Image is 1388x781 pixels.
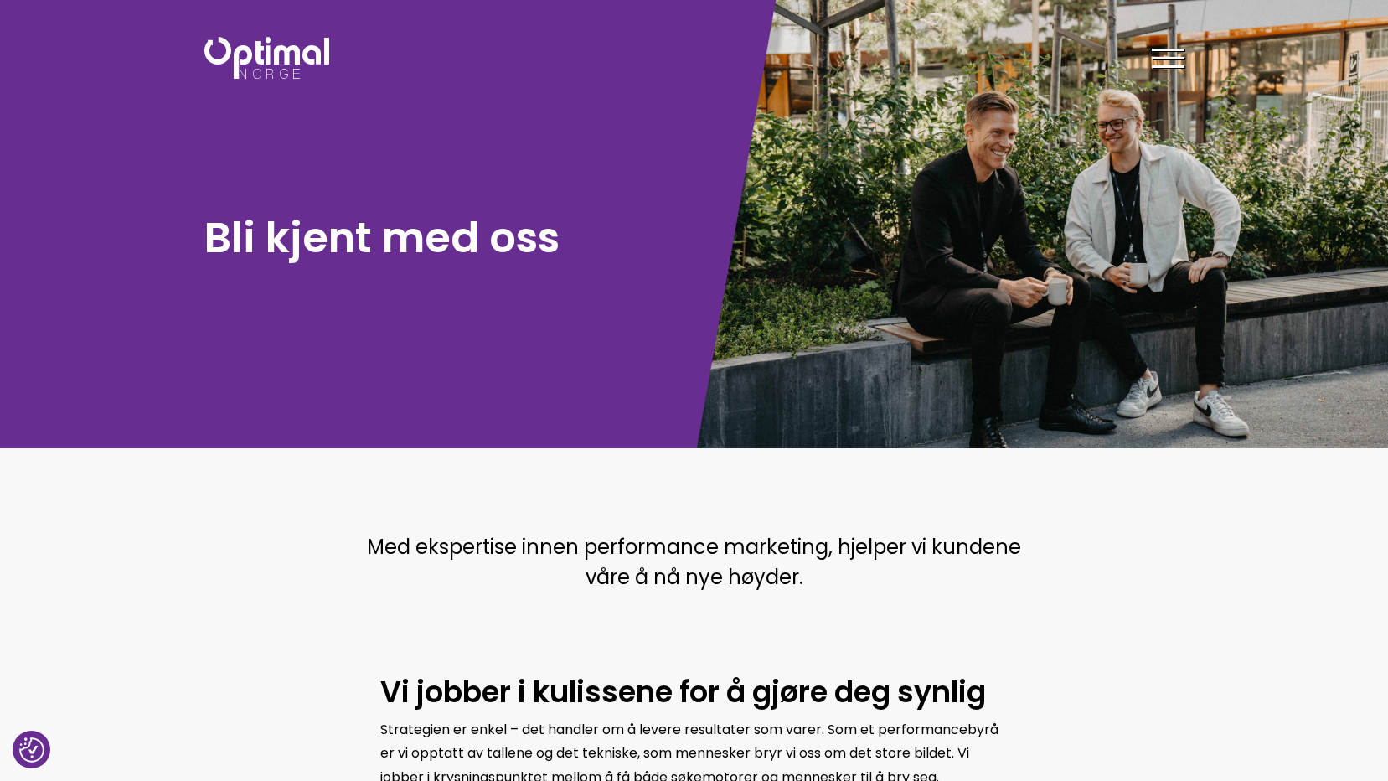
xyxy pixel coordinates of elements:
h1: Bli kjent med oss [204,210,686,265]
img: Revisit consent button [19,737,44,763]
h2: Vi jobber i kulissene for å gjøre deg synlig [380,673,1009,711]
span: Med ekspertise innen performance marketing, hjelper vi kundene våre å nå nye høyder. [367,533,1021,591]
button: Samtykkepreferanser [19,737,44,763]
img: Optimal Norge [204,37,329,79]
